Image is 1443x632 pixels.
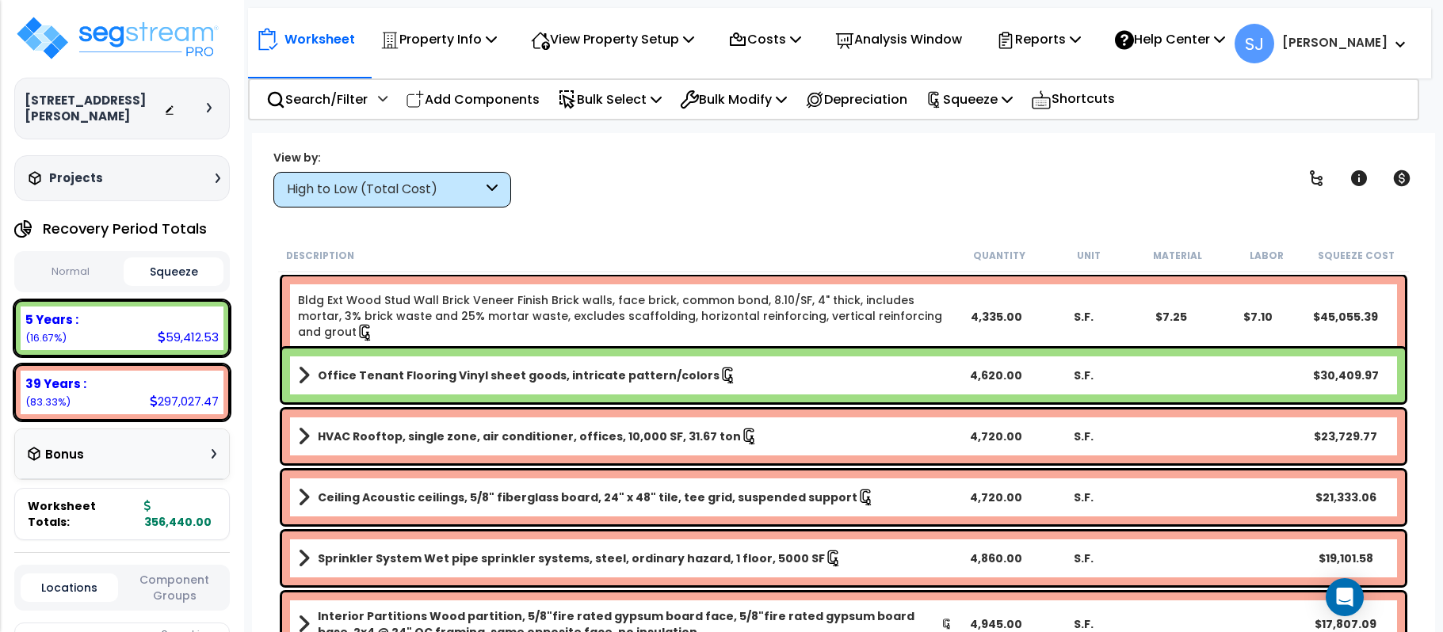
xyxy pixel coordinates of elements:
div: $7.10 [1215,309,1302,325]
div: High to Low (Total Cost) [287,181,483,199]
p: Property Info [380,29,497,50]
div: 4,860.00 [952,550,1040,566]
h3: Projects [49,170,103,186]
div: $45,055.39 [1302,309,1389,325]
small: Unit [1077,249,1101,262]
p: Shortcuts [1031,88,1115,111]
div: 4,620.00 [952,367,1040,383]
div: S.F. [1040,367,1128,383]
img: logo_pro_r.png [14,14,220,62]
div: Open Intercom Messenger [1326,578,1364,616]
button: Component Groups [126,571,223,604]
b: HVAC Rooftop, single zone, air conditioner, offices, 10,000 SF, 31.67 ton [318,428,741,444]
small: Material [1154,249,1203,262]
div: 4,945.00 [952,616,1040,632]
div: S.F. [1040,489,1128,505]
a: Assembly Title [298,425,952,447]
div: $23,729.77 [1302,428,1389,444]
div: 4,335.00 [952,309,1040,325]
p: Help Center [1115,29,1225,50]
div: $21,333.06 [1302,489,1389,505]
b: Sprinkler System Wet pipe sprinkler systems, steel, ordinary hazard, 1 floor, 5000 SF [318,550,825,566]
h3: Bonus [45,448,84,462]
div: S.F. [1040,428,1128,444]
b: Ceiling Acoustic ceilings, 5/8" fiberglass board, 24" x 48" tile, tee grid, suspended support [318,489,857,505]
p: Depreciation [805,89,907,110]
div: $7.25 [1128,309,1215,325]
b: [PERSON_NAME] [1282,34,1388,51]
b: 356,440.00 [144,498,212,530]
div: $19,101.58 [1302,550,1389,566]
p: Analysis Window [835,29,962,50]
b: 5 Years : [25,311,78,328]
small: Quantity [974,249,1026,262]
b: Office Tenant Flooring Vinyl sheet goods, intricate pattern/colors [318,367,720,383]
h3: [STREET_ADDRESS][PERSON_NAME] [25,93,164,124]
b: 39 Years : [25,375,86,392]
p: Reports [996,29,1081,50]
small: Labor [1250,249,1285,262]
p: View Property Setup [531,29,694,50]
small: Squeeze Cost [1319,249,1395,262]
div: 59,412.53 [158,329,219,345]
div: 297,027.47 [150,393,219,409]
p: Costs [728,29,801,50]
div: View by: [273,150,511,166]
div: $17,807.09 [1302,616,1389,632]
small: Description [286,249,354,262]
div: 4,720.00 [952,428,1040,444]
span: SJ [1235,24,1274,63]
a: Assembly Title [298,486,952,508]
a: Assembly Title [298,364,952,386]
a: Individual Item [298,292,952,341]
p: Add Components [406,89,540,110]
div: 4,720.00 [952,489,1040,505]
p: Squeeze [926,89,1013,110]
h4: Recovery Period Totals [43,221,207,237]
small: 83.33168836269779% [25,395,71,409]
div: S.F. [1040,616,1128,632]
span: Worksheet Totals: [28,498,138,530]
button: Normal [21,258,120,286]
div: Add Components [397,81,548,118]
a: Assembly Title [298,547,952,569]
div: $30,409.97 [1302,367,1389,383]
p: Search/Filter [266,89,368,110]
div: Depreciation [796,81,916,118]
p: Worksheet [284,29,355,50]
button: Squeeze [124,257,223,286]
div: S.F. [1040,550,1128,566]
p: Bulk Select [558,89,662,110]
div: Shortcuts [1022,80,1124,119]
p: Bulk Modify [680,89,787,110]
div: S.F. [1040,309,1128,325]
small: 16.66831163730221% [25,331,67,345]
button: Locations [21,573,118,602]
